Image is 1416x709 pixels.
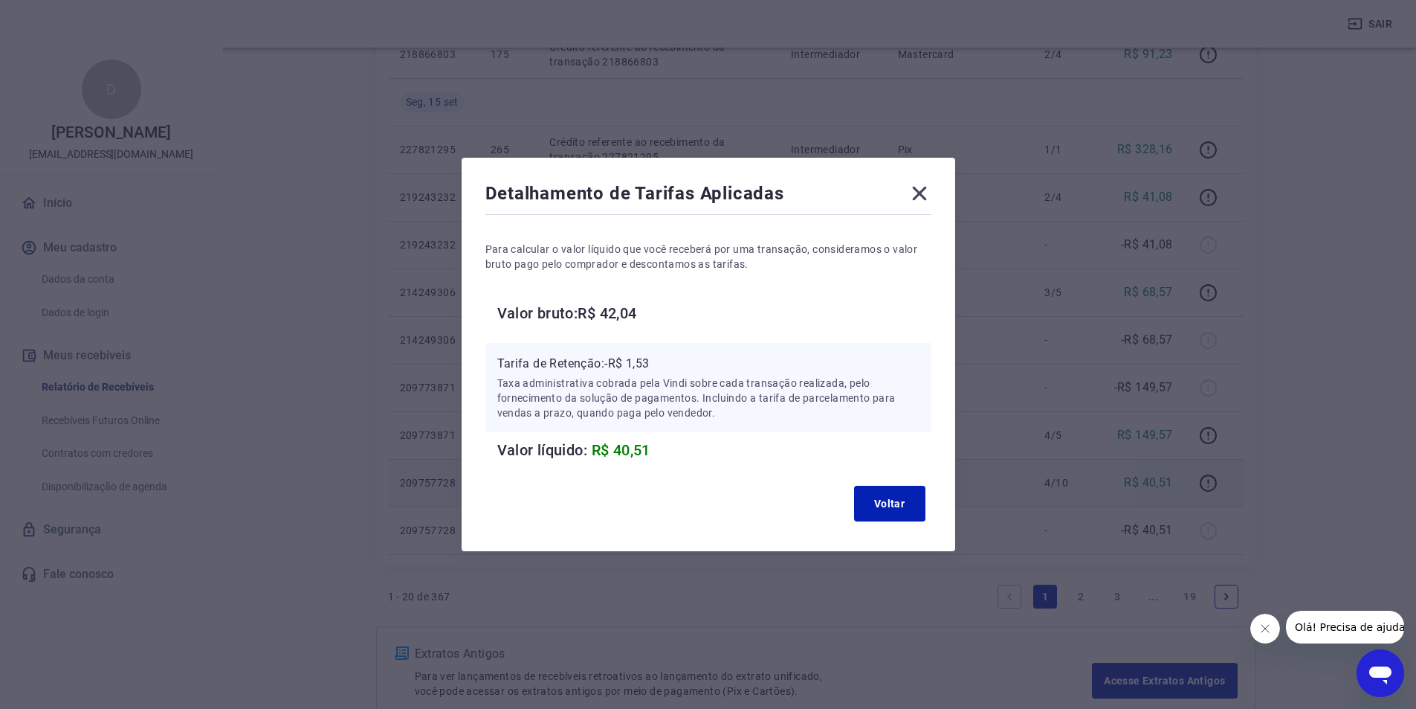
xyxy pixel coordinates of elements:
[485,182,931,211] div: Detalhamento de Tarifas Aplicadas
[1357,649,1404,697] iframe: Botão para abrir a janela de mensagens
[497,355,919,373] p: Tarifa de Retenção: -R$ 1,53
[592,441,650,459] span: R$ 40,51
[497,301,931,325] h6: Valor bruto: R$ 42,04
[9,10,125,22] span: Olá! Precisa de ajuda?
[497,376,919,420] p: Taxa administrativa cobrada pela Vindi sobre cada transação realizada, pelo fornecimento da soluç...
[854,486,925,522] button: Voltar
[485,242,931,272] p: Para calcular o valor líquido que você receberá por uma transação, consideramos o valor bruto pag...
[1250,614,1280,644] iframe: Fechar mensagem
[497,438,931,462] h6: Valor líquido:
[1286,611,1404,644] iframe: Mensagem da empresa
